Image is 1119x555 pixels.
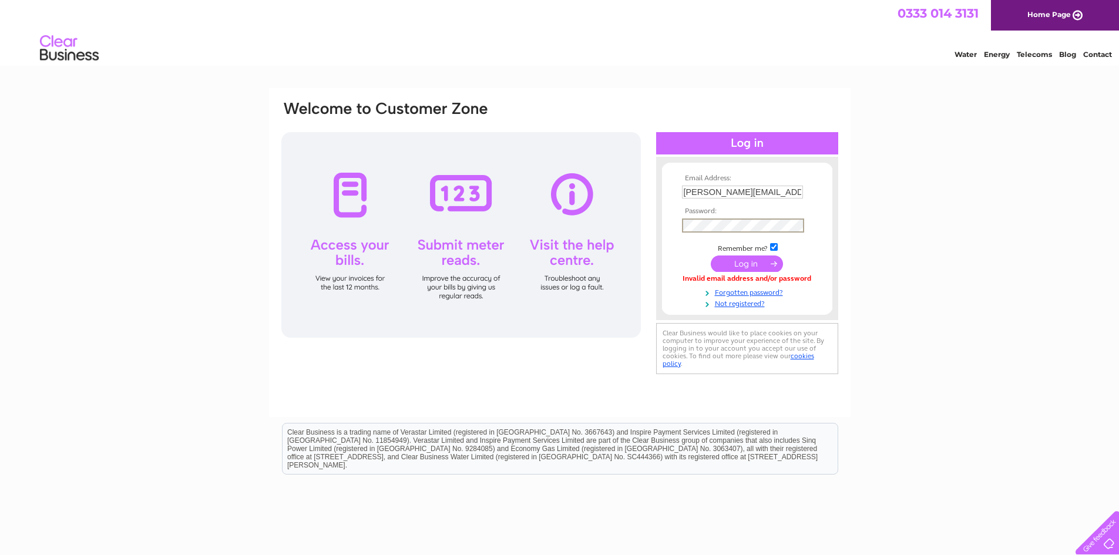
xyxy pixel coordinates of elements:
a: Telecoms [1017,50,1052,59]
a: 0333 014 3131 [898,6,979,21]
div: Clear Business would like to place cookies on your computer to improve your experience of the sit... [656,323,838,374]
div: Invalid email address and/or password [682,275,812,283]
a: Not registered? [682,297,815,308]
div: Clear Business is a trading name of Verastar Limited (registered in [GEOGRAPHIC_DATA] No. 3667643... [283,6,838,57]
td: Remember me? [679,241,815,253]
img: logo.png [39,31,99,66]
a: cookies policy [663,352,814,368]
input: Submit [711,255,783,272]
a: Forgotten password? [682,286,815,297]
a: Energy [984,50,1010,59]
th: Password: [679,207,815,216]
a: Contact [1083,50,1112,59]
a: Blog [1059,50,1076,59]
th: Email Address: [679,174,815,183]
a: Water [955,50,977,59]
